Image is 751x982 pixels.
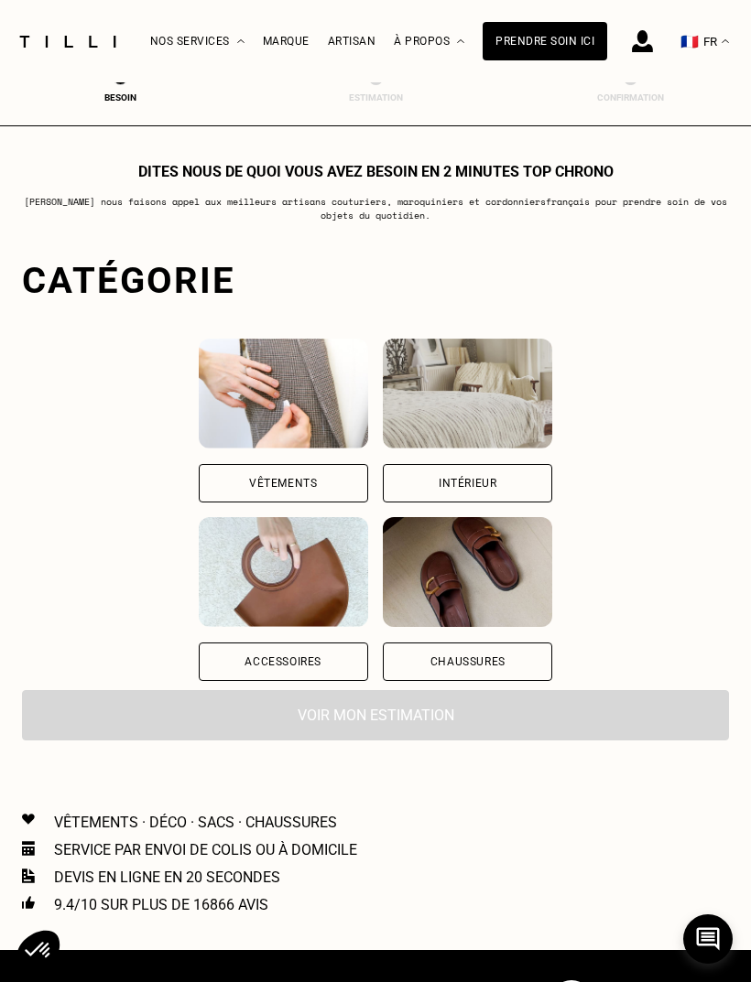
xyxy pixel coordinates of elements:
img: Vêtements [199,339,368,448]
img: Menu déroulant à propos [457,39,464,44]
button: 🇫🇷 FR [671,1,738,82]
img: Chaussures [383,517,552,627]
img: Icon [22,814,35,825]
img: Icon [22,896,35,909]
img: Accessoires [199,517,368,627]
p: [PERSON_NAME] nous faisons appel aux meilleurs artisans couturiers , maroquiniers et cordonniers ... [22,195,729,222]
a: Artisan [328,35,376,48]
p: Vêtements · Déco · Sacs · Chaussures [54,814,337,831]
img: Icon [22,841,35,856]
span: 🇫🇷 [680,33,699,50]
div: Chaussures [430,656,506,667]
div: Vêtements [249,478,317,489]
img: menu déroulant [722,39,729,44]
div: Estimation [339,92,412,103]
div: Nos services [150,1,245,82]
img: Logo du service de couturière Tilli [13,36,123,48]
p: Devis en ligne en 20 secondes [54,869,280,886]
div: Catégorie [22,259,729,302]
div: Confirmation [594,92,668,103]
img: Intérieur [383,339,552,448]
div: Accessoires [245,656,321,667]
div: À propos [394,1,464,82]
h1: Dites nous de quoi vous avez besoin en 2 minutes top chrono [138,163,614,180]
img: Icon [22,869,35,883]
p: Service par envoi de colis ou à domicile [54,841,357,858]
a: Prendre soin ici [483,22,607,60]
img: Menu déroulant [237,39,245,44]
img: icône connexion [632,30,653,52]
a: Marque [263,35,310,48]
div: Besoin [84,92,158,103]
p: 9.4/10 sur plus de 16866 avis [54,896,268,913]
div: Intérieur [439,478,496,489]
